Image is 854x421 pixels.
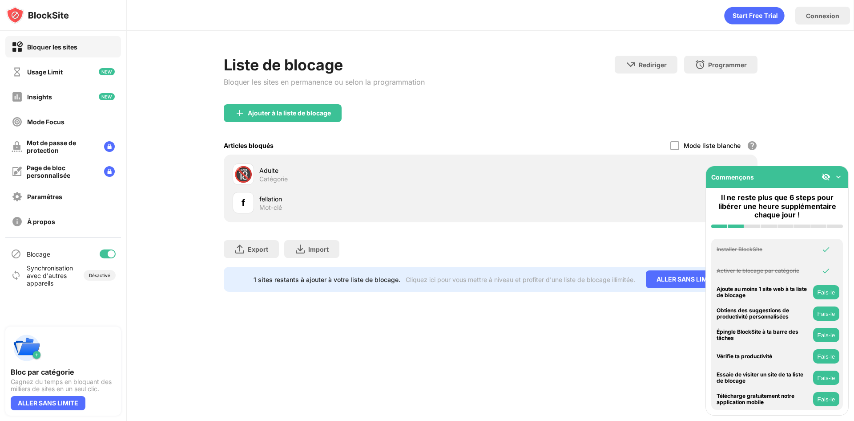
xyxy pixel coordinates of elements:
div: Télécharge gratuitement notre application mobile [717,393,811,406]
div: Catégorie [259,175,288,183]
img: sync-icon.svg [11,270,21,281]
img: lock-menu.svg [104,166,115,177]
img: password-protection-off.svg [12,141,22,152]
button: Fais-le [813,328,839,342]
button: Fais-le [813,307,839,321]
img: push-categories.svg [11,332,43,364]
div: fellation [259,194,491,204]
div: Liste de blocage [224,56,425,74]
div: Connexion [806,12,839,20]
div: Synchronisation avec d'autres appareils [27,264,73,287]
div: Vérifie ta productivité [717,353,811,360]
div: Obtiens des suggestions de productivité personnalisées [717,307,811,320]
div: Bloquer les sites [27,43,77,51]
img: eye-not-visible.svg [822,172,830,181]
img: omni-check.svg [822,245,830,254]
div: Mode liste blanche [684,142,741,149]
div: Essaie de visiter un site de ta liste de blocage [717,372,811,384]
div: ALLER SANS LIMITE [646,270,728,288]
div: Il ne reste plus que 6 steps pour libérer une heure supplémentaire chaque jour ! [711,193,843,219]
div: Cliquez ici pour vous mettre à niveau et profiter d'une liste de blocage illimitée. [406,276,635,283]
div: ALLER SANS LIMITE [11,396,85,410]
img: omni-check.svg [822,266,830,275]
div: Commençons [711,173,754,181]
img: customize-block-page-off.svg [12,166,22,177]
img: insights-off.svg [12,91,23,102]
div: Articles bloqués [224,142,274,149]
div: Export [248,245,268,253]
button: Fais-le [813,285,839,299]
div: Bloquer les sites en permanence ou selon la programmation [224,78,425,86]
div: Épingle BlockSite à ta barre des tâches [717,329,811,342]
div: Gagnez du temps en bloquant des milliers de sites en un seul clic. [11,378,116,392]
img: time-usage-off.svg [12,66,23,78]
button: Fais-le [813,371,839,385]
div: Installer BlockSite [717,246,811,253]
div: Mot de passe de protection [27,139,97,154]
div: Ajouter à la liste de blocage [248,110,331,117]
div: Programmer [708,61,747,69]
div: Ajoute au moins 1 site web à ta liste de blocage [717,286,811,299]
div: À propos [27,218,55,225]
div: Import [308,245,329,253]
div: Adulte [259,166,491,175]
div: animation [724,7,785,25]
img: new-icon.svg [99,93,115,100]
div: f [242,196,245,209]
img: block-on.svg [12,41,23,53]
div: Bloc par catégorie [11,368,116,376]
img: omni-setup-toggle.svg [834,172,843,181]
img: focus-off.svg [12,116,23,127]
div: Insights [27,93,52,101]
div: Usage Limit [27,68,63,76]
img: lock-menu.svg [104,141,115,152]
div: 1 sites restants à ajouter à votre liste de blocage. [254,276,400,283]
img: logo-blocksite.svg [6,6,69,24]
button: Fais-le [813,392,839,406]
div: Paramêtres [27,193,62,200]
div: Activer le blocage par catégorie [717,268,811,274]
div: Page de bloc personnalisée [27,164,97,179]
div: Blocage [27,250,50,258]
img: blocking-icon.svg [11,249,21,259]
img: new-icon.svg [99,68,115,75]
div: Désactivé [89,273,110,278]
button: Fais-le [813,349,839,364]
img: settings-off.svg [12,191,23,202]
div: Mode Focus [27,118,64,126]
div: 🔞 [234,165,253,184]
div: Rediriger [639,61,667,69]
img: about-off.svg [12,216,23,227]
div: Mot-clé [259,204,282,212]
